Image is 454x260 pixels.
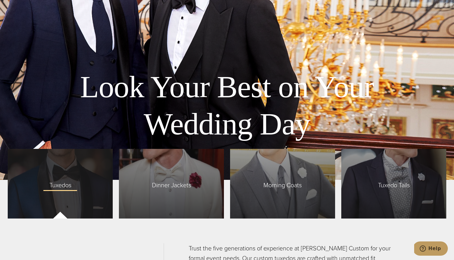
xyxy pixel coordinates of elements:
span: Dinner Jackets [146,177,197,190]
span: Tuxedos [43,177,78,190]
h2: Look Your Best on Your Wedding Day [56,68,398,143]
span: Morning Coats [257,177,308,190]
span: Tuxedo Tails [372,177,416,190]
iframe: Opens a widget where you can chat to one of our agents [414,241,448,257]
